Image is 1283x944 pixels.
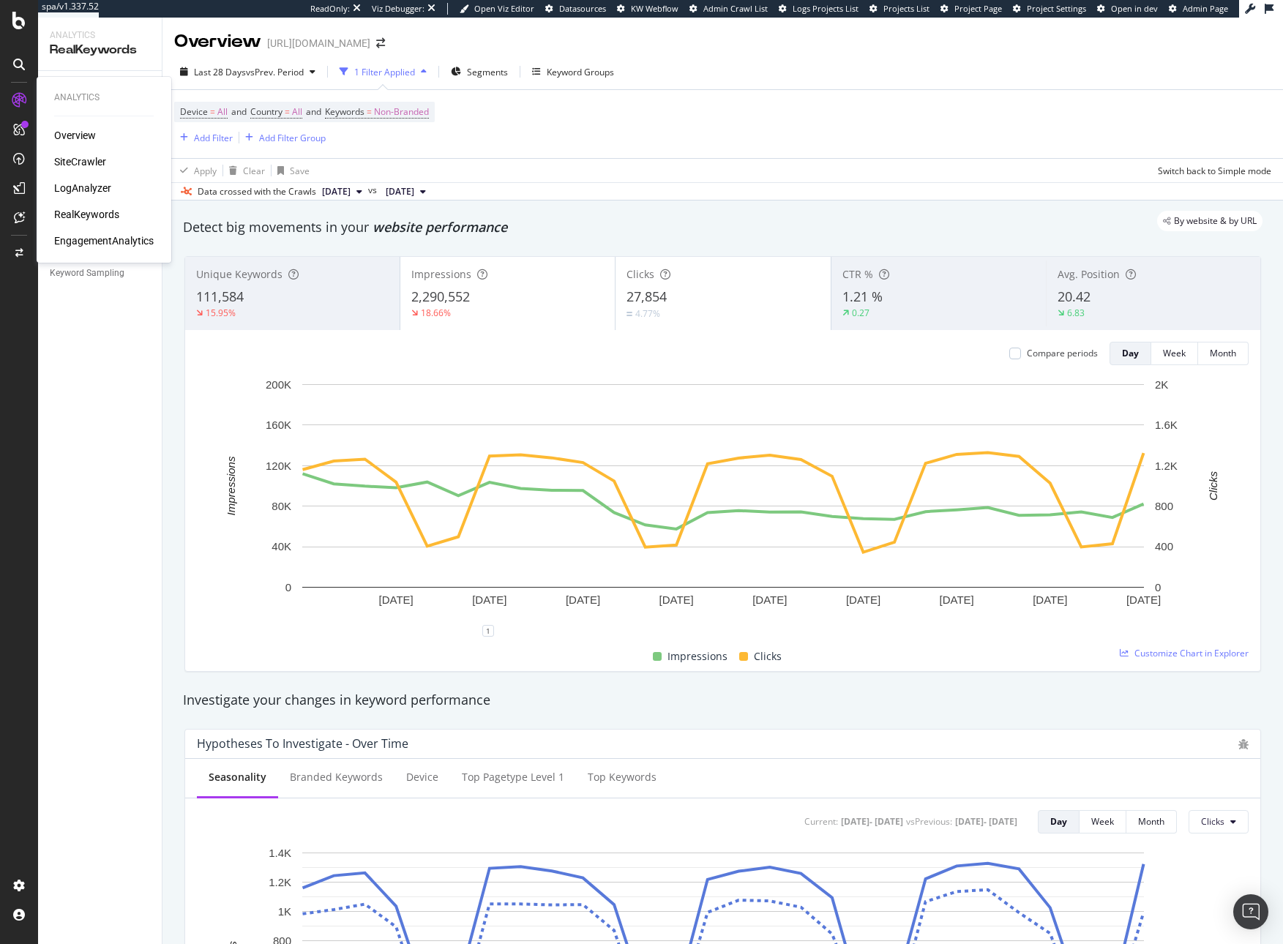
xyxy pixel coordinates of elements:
[380,183,432,201] button: [DATE]
[196,267,283,281] span: Unique Keywords
[635,307,660,320] div: 4.77%
[354,66,415,78] div: 1 Filter Applied
[376,38,385,48] div: arrow-right-arrow-left
[1050,815,1067,828] div: Day
[1157,211,1263,231] div: legacy label
[325,105,364,118] span: Keywords
[1233,894,1268,929] div: Open Intercom Messenger
[467,66,508,78] span: Segments
[1210,347,1236,359] div: Month
[50,29,150,42] div: Analytics
[225,456,237,515] text: Impressions
[842,267,873,281] span: CTR %
[1155,500,1173,512] text: 800
[626,267,654,281] span: Clicks
[368,184,380,197] span: vs
[1027,3,1086,14] span: Project Settings
[659,593,694,606] text: [DATE]
[1152,159,1271,182] button: Switch back to Simple mode
[206,307,236,319] div: 15.95%
[626,312,632,316] img: Equal
[588,770,657,784] div: Top Keywords
[50,266,124,281] div: Keyword Sampling
[842,288,883,305] span: 1.21 %
[278,905,291,918] text: 1K
[1163,347,1186,359] div: Week
[54,91,154,104] div: Analytics
[322,185,351,198] span: 2025 Sep. 28th
[526,60,620,83] button: Keyword Groups
[411,288,470,305] span: 2,290,552
[1155,378,1168,391] text: 2K
[266,460,291,472] text: 120K
[272,540,291,552] text: 40K
[54,181,111,195] a: LogAnalyzer
[906,815,952,828] div: vs Previous :
[1238,739,1249,749] div: bug
[306,105,321,118] span: and
[174,29,261,54] div: Overview
[217,102,228,122] span: All
[290,770,383,784] div: Branded Keywords
[779,3,859,15] a: Logs Projects List
[272,159,310,182] button: Save
[292,102,302,122] span: All
[869,3,929,15] a: Projects List
[1155,581,1161,593] text: 0
[54,233,154,248] div: EngagementAnalytics
[631,3,678,14] span: KW Webflow
[841,815,903,828] div: [DATE] - [DATE]
[194,132,233,144] div: Add Filter
[793,3,859,14] span: Logs Projects List
[1174,217,1257,225] span: By website & by URL
[852,307,869,319] div: 0.27
[50,266,152,281] a: Keyword Sampling
[285,581,291,593] text: 0
[180,105,208,118] span: Device
[626,288,667,305] span: 27,854
[246,66,304,78] span: vs Prev. Period
[266,419,291,431] text: 160K
[1097,3,1158,15] a: Open in dev
[1067,307,1085,319] div: 6.83
[1134,647,1249,659] span: Customize Chart in Explorer
[334,60,433,83] button: 1 Filter Applied
[1138,815,1164,828] div: Month
[1155,460,1178,472] text: 1.2K
[194,165,217,177] div: Apply
[269,846,291,858] text: 1.4K
[955,815,1017,828] div: [DATE] - [DATE]
[266,378,291,391] text: 200K
[197,377,1249,631] svg: A chart.
[243,165,265,177] div: Clear
[460,3,534,15] a: Open Viz Editor
[667,648,727,665] span: Impressions
[1183,3,1228,14] span: Admin Page
[310,3,350,15] div: ReadOnly:
[1155,419,1178,431] text: 1.6K
[196,288,244,305] span: 111,584
[267,36,370,50] div: [URL][DOMAIN_NAME]
[54,207,119,222] a: RealKeywords
[846,593,880,606] text: [DATE]
[482,625,494,637] div: 1
[1033,593,1067,606] text: [DATE]
[269,876,291,888] text: 1.2K
[379,593,414,606] text: [DATE]
[250,105,283,118] span: Country
[940,3,1002,15] a: Project Page
[703,3,768,14] span: Admin Crawl List
[804,815,838,828] div: Current:
[421,307,451,319] div: 18.66%
[445,60,514,83] button: Segments
[223,159,265,182] button: Clear
[54,128,96,143] a: Overview
[883,3,929,14] span: Projects List
[209,770,266,784] div: Seasonality
[406,770,438,784] div: Device
[1038,810,1080,834] button: Day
